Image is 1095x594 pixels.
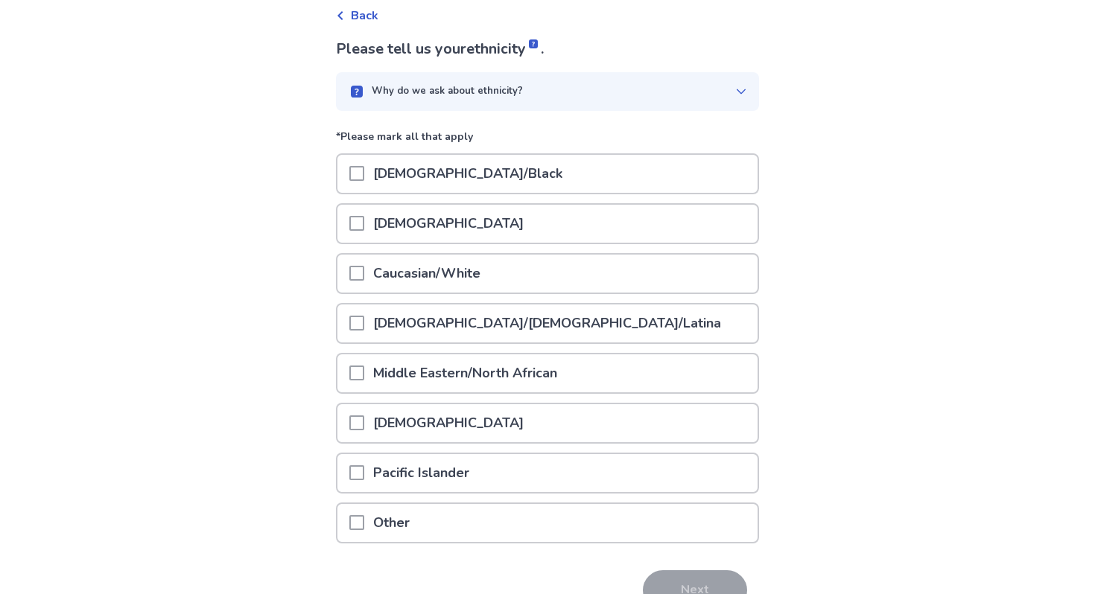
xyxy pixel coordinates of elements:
p: Why do we ask about ethnicity? [372,84,523,99]
p: [DEMOGRAPHIC_DATA]/[DEMOGRAPHIC_DATA]/Latina [364,304,730,342]
p: Middle Eastern/North African [364,354,566,392]
p: Please tell us your . [336,38,759,60]
p: Other [364,504,419,542]
p: Pacific Islander [364,454,478,492]
p: Caucasian/White [364,255,489,293]
p: [DEMOGRAPHIC_DATA]/Black [364,155,571,193]
p: *Please mark all that apply [336,129,759,153]
p: [DEMOGRAPHIC_DATA] [364,404,533,442]
p: [DEMOGRAPHIC_DATA] [364,205,533,243]
span: ethnicity [466,39,541,59]
span: Back [351,7,378,25]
